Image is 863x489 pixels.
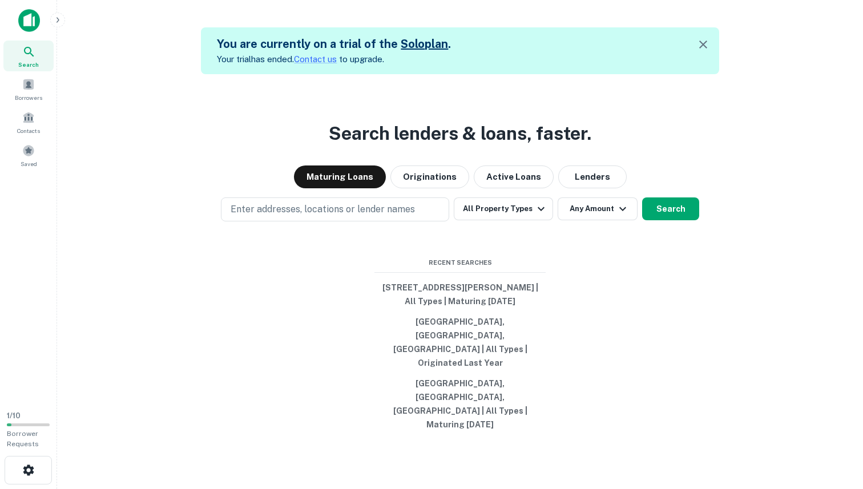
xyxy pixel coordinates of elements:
a: Borrowers [3,74,54,104]
span: Saved [21,159,37,168]
h3: Search lenders & loans, faster. [329,120,591,147]
a: Saved [3,140,54,171]
button: Enter addresses, locations or lender names [221,197,449,221]
a: Contact us [294,54,337,64]
span: Borrowers [15,93,42,102]
span: Search [18,60,39,69]
button: [GEOGRAPHIC_DATA], [GEOGRAPHIC_DATA], [GEOGRAPHIC_DATA] | All Types | Originated Last Year [374,312,546,373]
button: Active Loans [474,165,554,188]
h5: You are currently on a trial of the . [217,35,451,52]
iframe: Chat Widget [806,398,863,452]
a: Search [3,41,54,71]
span: 1 / 10 [7,411,21,420]
button: All Property Types [454,197,553,220]
a: Contacts [3,107,54,138]
button: Search [642,197,699,220]
button: Any Amount [558,197,638,220]
span: Recent Searches [374,258,546,268]
button: [GEOGRAPHIC_DATA], [GEOGRAPHIC_DATA], [GEOGRAPHIC_DATA] | All Types | Maturing [DATE] [374,373,546,435]
button: Maturing Loans [294,165,386,188]
span: Contacts [17,126,40,135]
span: Borrower Requests [7,430,39,448]
button: Originations [390,165,469,188]
p: Your trial has ended. to upgrade. [217,52,451,66]
a: Soloplan [401,37,448,51]
button: Lenders [558,165,627,188]
p: Enter addresses, locations or lender names [231,203,415,216]
button: [STREET_ADDRESS][PERSON_NAME] | All Types | Maturing [DATE] [374,277,546,312]
img: capitalize-icon.png [18,9,40,32]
